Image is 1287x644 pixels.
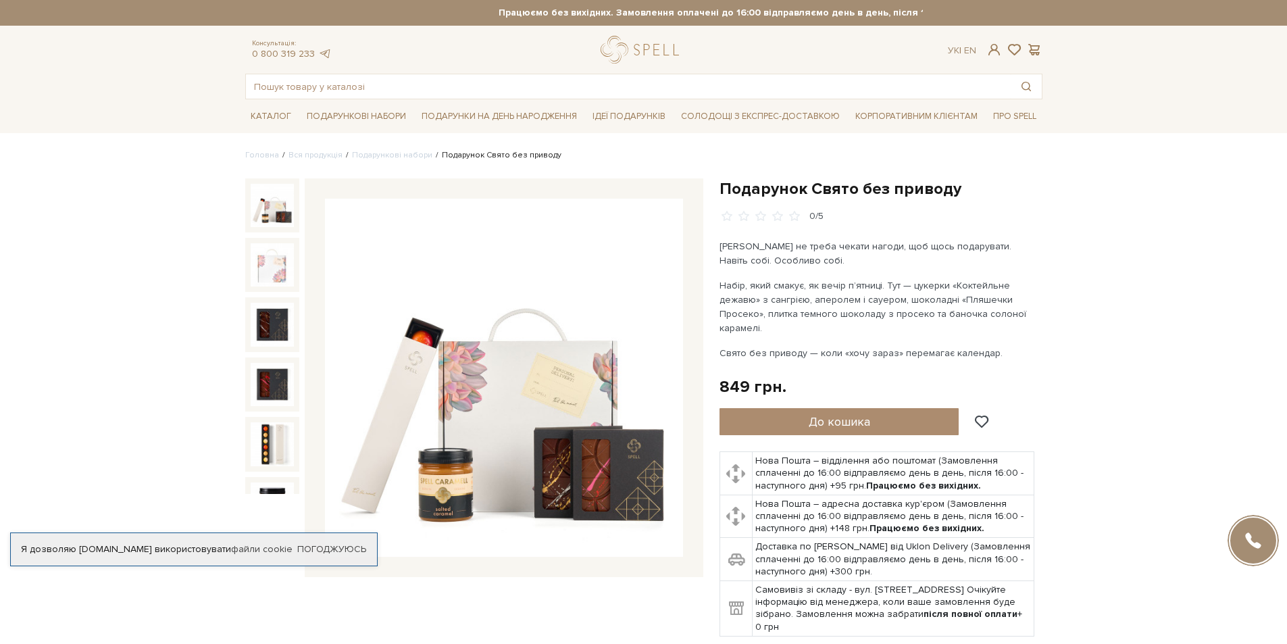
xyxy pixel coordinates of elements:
img: Подарунок Свято без приводу [251,482,294,526]
div: 849 грн. [720,376,786,397]
img: Подарунок Свято без приводу [251,363,294,406]
a: Солодощі з експрес-доставкою [676,105,845,128]
a: файли cookie [231,543,293,555]
td: Доставка по [PERSON_NAME] від Uklon Delivery (Замовлення сплаченні до 16:00 відправляємо день в д... [753,538,1034,581]
a: Головна [245,150,279,160]
img: Подарунок Свято без приводу [251,303,294,346]
li: Подарунок Свято без приводу [432,149,561,162]
span: До кошика [809,414,870,429]
span: Подарункові набори [301,106,411,127]
a: Подарункові набори [352,150,432,160]
span: Подарунки на День народження [416,106,582,127]
a: logo [601,36,685,64]
td: Нова Пошта – відділення або поштомат (Замовлення сплаченні до 16:00 відправляємо день в день, піс... [753,452,1034,495]
td: Самовивіз зі складу - вул. [STREET_ADDRESS] Очікуйте інформацію від менеджера, коли ваше замовлен... [753,581,1034,637]
a: telegram [318,48,332,59]
span: Про Spell [988,106,1042,127]
a: En [964,45,976,56]
strong: Працюємо без вихідних. Замовлення оплачені до 16:00 відправляємо день в день, після 16:00 - насту... [365,7,1162,19]
span: | [959,45,961,56]
span: Ідеї подарунків [587,106,671,127]
input: Пошук товару у каталозі [246,74,1011,99]
img: Подарунок Свято без приводу [251,422,294,466]
td: Нова Пошта – адресна доставка кур'єром (Замовлення сплаченні до 16:00 відправляємо день в день, п... [753,495,1034,538]
a: Корпоративним клієнтам [850,105,983,128]
a: 0 800 319 233 [252,48,315,59]
div: Я дозволяю [DOMAIN_NAME] використовувати [11,543,377,555]
div: Ук [948,45,976,57]
p: Свято без приводу — коли «хочу зараз» перемагає календар. [720,346,1036,360]
a: Погоджуюсь [297,543,366,555]
img: Подарунок Свято без приводу [325,199,683,557]
img: Подарунок Свято без приводу [251,243,294,287]
button: Пошук товару у каталозі [1011,74,1042,99]
span: Консультація: [252,39,332,48]
p: Набір, який смакує, як вечір п’ятниці. Тут — цукерки «Коктейльне дежавю» з сангрією, аперолем і с... [720,278,1036,335]
a: Вся продукція [288,150,343,160]
img: Подарунок Свято без приводу [251,184,294,227]
span: Каталог [245,106,297,127]
p: [PERSON_NAME] не треба чекати нагоди, щоб щось подарувати. Навіть собі. Особливо собі. [720,239,1036,268]
b: Працюємо без вихідних. [866,480,981,491]
b: Працюємо без вихідних. [869,522,984,534]
b: після повної оплати [924,608,1017,620]
h1: Подарунок Свято без приводу [720,178,1042,199]
div: 0/5 [809,210,824,223]
button: До кошика [720,408,959,435]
